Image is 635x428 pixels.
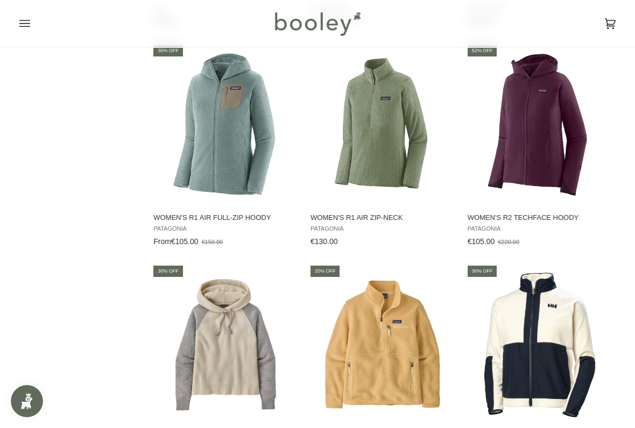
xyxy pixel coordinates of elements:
img: Booley [270,8,364,39]
img: Patagonia Women's R1 Air Zip-Neck Salvia Green - Booley Galway [309,51,456,198]
span: Patagonia [468,225,612,232]
img: Patagonia Women's R2 TechFace Hoody Night Plum - Booley Galway [466,51,613,198]
span: From [153,237,171,246]
div: 30% off [468,266,497,277]
span: Women's R1 Air Full-Zip Hoody [153,213,298,223]
img: Patagonia Women's Retro Pile Marsupial Beeswax Tan - Booley Galway [309,271,456,418]
iframe: Button to open loyalty program pop-up [11,385,43,417]
span: €150.00 [201,239,223,245]
div: 30% off [153,266,183,277]
div: 30% off [153,45,183,56]
span: €105.00 [171,237,199,246]
span: Patagonia [311,225,455,232]
span: €130.00 [311,237,338,246]
a: Women's R1 Air Full-Zip Hoody [152,44,299,250]
a: Women's R1 Air Zip-Neck [309,44,456,250]
div: 20% off [311,266,340,277]
a: Women's R2 TechFace Hoody [466,44,613,250]
span: Women's R2 TechFace Hoody [468,213,612,223]
div: 52% off [468,45,497,56]
span: €220.00 [498,239,519,245]
span: €105.00 [468,237,495,246]
img: Patagonia Women's Recycled Wool Blend Hooded Pullover Dyno White - Booley Galway [152,271,299,418]
img: Helly Hansen Women's Rig Fleece Jacket Cream - Booley Galway [466,271,613,418]
span: Women's R1 Air Zip-Neck [311,213,455,223]
span: Patagonia [153,225,298,232]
